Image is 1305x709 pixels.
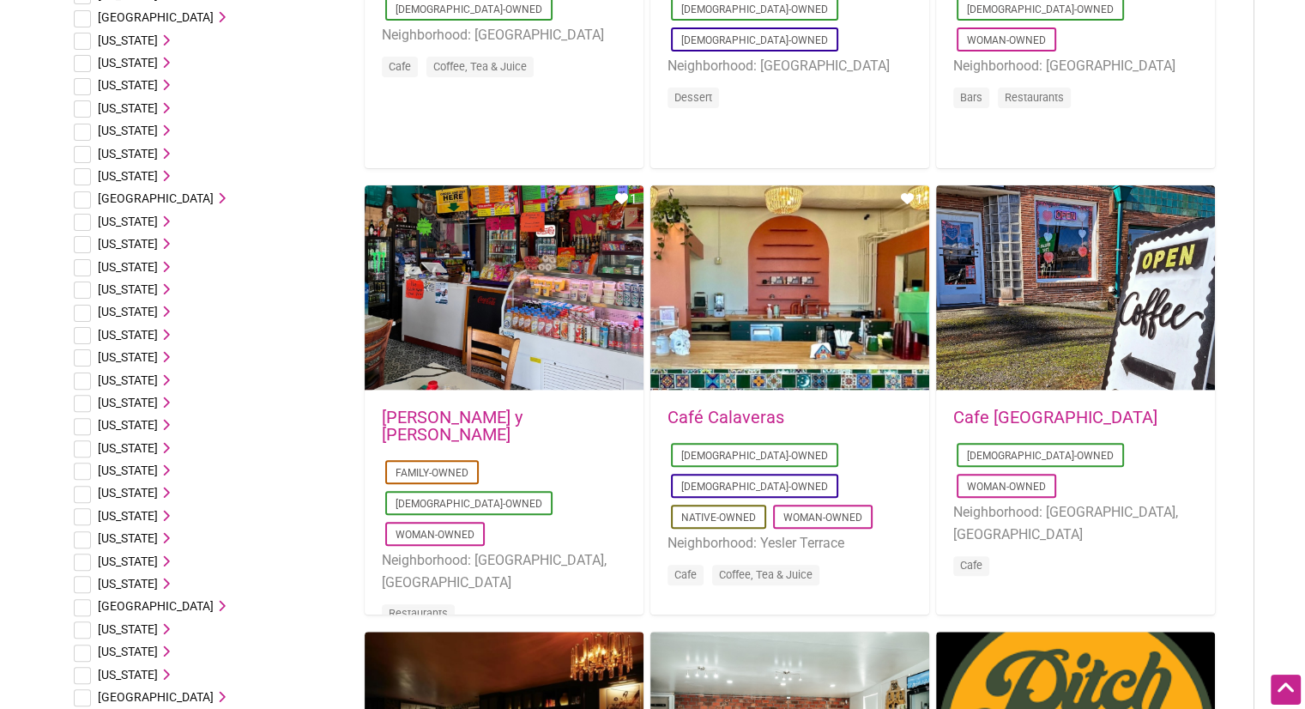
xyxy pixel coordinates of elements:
span: [US_STATE] [98,441,158,455]
a: [PERSON_NAME] y [PERSON_NAME] [382,407,523,445]
span: [US_STATE] [98,464,158,477]
a: Restaurants [389,607,448,620]
span: [US_STATE] [98,531,158,545]
li: Neighborhood: [GEOGRAPHIC_DATA] [668,55,912,77]
a: Coffee, Tea & Juice [719,568,813,581]
span: [US_STATE] [98,237,158,251]
a: Restaurants [1005,91,1064,104]
span: [US_STATE] [98,101,158,115]
span: [US_STATE] [98,147,158,161]
span: [US_STATE] [98,622,158,636]
a: Bars [960,91,982,104]
a: Woman-Owned [396,529,474,541]
a: [DEMOGRAPHIC_DATA]-Owned [681,481,828,493]
a: Dessert [674,91,712,104]
span: [US_STATE] [98,56,158,70]
a: Woman-Owned [967,34,1046,46]
a: Woman-Owned [783,512,862,524]
a: [DEMOGRAPHIC_DATA]-Owned [967,450,1114,462]
span: [US_STATE] [98,373,158,387]
span: [US_STATE] [98,328,158,342]
li: Neighborhood: [GEOGRAPHIC_DATA], [GEOGRAPHIC_DATA] [953,501,1198,545]
li: Neighborhood: [GEOGRAPHIC_DATA] [382,24,626,46]
span: [US_STATE] [98,169,158,183]
span: [US_STATE] [98,124,158,137]
li: Neighborhood: [GEOGRAPHIC_DATA], [GEOGRAPHIC_DATA] [382,549,626,593]
span: [US_STATE] [98,396,158,409]
span: [US_STATE] [98,305,158,318]
a: Family-Owned [396,467,468,479]
span: [US_STATE] [98,645,158,658]
a: Coffee, Tea & Juice [433,60,527,73]
a: Cafe [674,568,697,581]
a: [DEMOGRAPHIC_DATA]-Owned [967,3,1114,15]
a: Café Calaveras [668,407,784,427]
span: [US_STATE] [98,350,158,364]
a: [DEMOGRAPHIC_DATA]-Owned [396,498,542,510]
a: Woman-Owned [967,481,1046,493]
li: Neighborhood: [GEOGRAPHIC_DATA] [953,55,1198,77]
span: [US_STATE] [98,486,158,500]
div: Scroll Back to Top [1271,675,1301,705]
span: [US_STATE] [98,418,158,432]
a: Cafe [GEOGRAPHIC_DATA] [953,407,1157,427]
span: [US_STATE] [98,282,158,296]
span: [US_STATE] [98,509,158,523]
a: Native-Owned [681,512,756,524]
span: [US_STATE] [98,33,158,47]
span: [US_STATE] [98,260,158,274]
span: [US_STATE] [98,215,158,228]
span: [US_STATE] [98,577,158,591]
a: [DEMOGRAPHIC_DATA]-Owned [681,3,828,15]
span: [US_STATE] [98,554,158,568]
a: [DEMOGRAPHIC_DATA]-Owned [396,3,542,15]
a: [DEMOGRAPHIC_DATA]-Owned [681,450,828,462]
span: [US_STATE] [98,668,158,682]
a: Cafe [960,559,982,572]
span: [GEOGRAPHIC_DATA] [98,599,214,613]
span: [GEOGRAPHIC_DATA] [98,10,214,24]
span: [GEOGRAPHIC_DATA] [98,690,214,704]
li: Neighborhood: Yesler Terrace [668,532,912,554]
span: [US_STATE] [98,78,158,92]
span: [GEOGRAPHIC_DATA] [98,191,214,205]
a: Cafe [389,60,411,73]
a: [DEMOGRAPHIC_DATA]-Owned [681,34,828,46]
